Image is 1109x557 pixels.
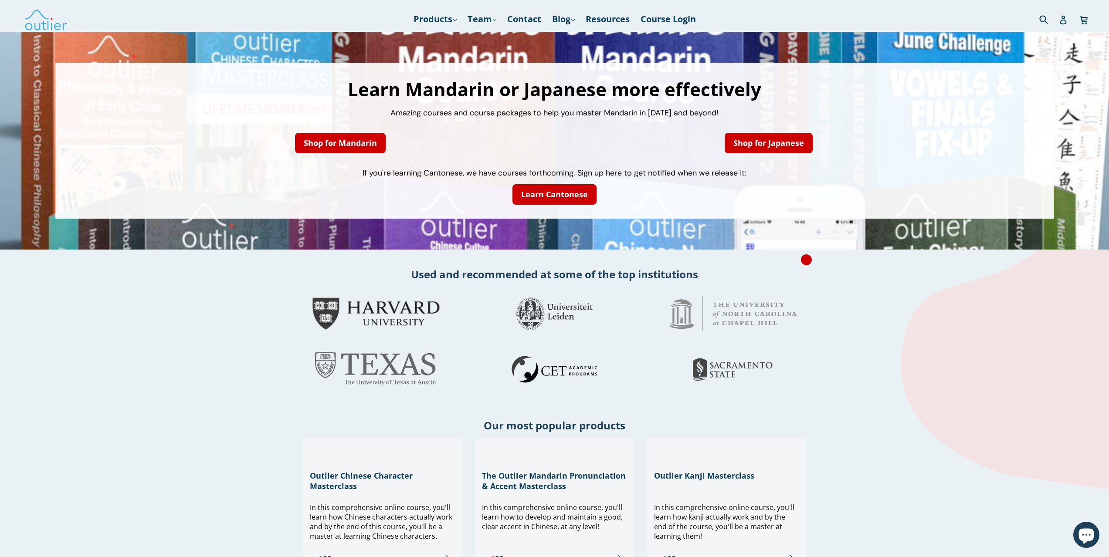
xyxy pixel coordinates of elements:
[503,11,546,27] a: Contact
[390,108,719,118] span: Amazing courses and course packages to help you master Mandarin in [DATE] and beyond!
[512,184,597,205] a: Learn Cantonese
[581,11,634,27] a: Resources
[310,503,452,541] span: In this comprehensive online course, you'll learn how Chinese characters actually work and by the...
[463,11,501,27] a: Team
[482,470,627,491] h3: The Outlier Mandarin Pronunciation & Accent Masterclass
[1071,522,1102,550] inbox-online-store-chat: Shopify online store chat
[548,11,579,27] a: Blog
[363,168,746,178] span: If you're learning Cantonese, we have courses forthcoming. Sign up here to get notified when we r...
[1037,10,1061,28] input: Search
[409,11,461,27] a: Products
[482,503,623,531] span: In this comprehensive online course, you'll learn how to develop and maintain a good, clear accen...
[295,133,386,153] a: Shop for Mandarin
[654,470,799,481] h3: Outlier Kanji Masterclass
[636,11,700,27] a: Course Login
[24,7,68,32] img: Outlier Linguistics
[654,503,794,541] span: In this comprehensive online course, you'll learn how kanji actually work and by the end of the c...
[310,470,455,491] h3: Outlier Chinese Character Masterclass
[725,133,813,153] a: Shop for Japanese
[64,80,1045,98] h1: Learn Mandarin or Japanese more effectively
